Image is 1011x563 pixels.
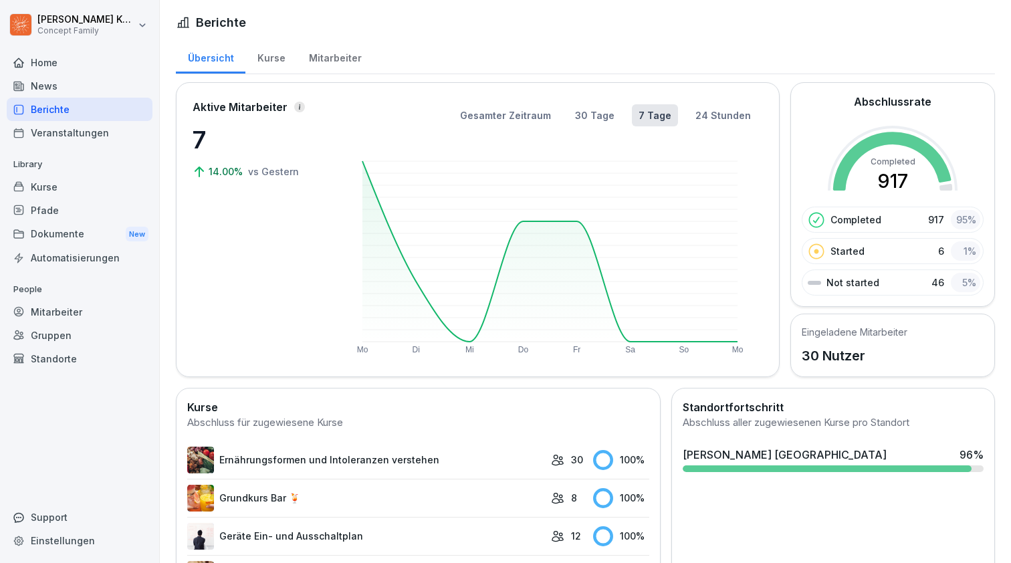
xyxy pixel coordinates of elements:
text: Mi [465,345,474,354]
p: 14.00% [209,164,245,179]
p: 8 [571,491,577,505]
p: 917 [928,213,944,227]
div: 96 % [960,447,984,463]
a: Standorte [7,347,152,370]
p: Aktive Mitarbeiter [193,99,288,115]
a: Mitarbeiter [7,300,152,324]
p: 30 [571,453,583,467]
div: New [126,227,148,242]
p: 12 [571,529,581,543]
p: Library [7,154,152,175]
a: News [7,74,152,98]
div: Abschluss für zugewiesene Kurse [187,415,649,431]
text: Mo [732,345,744,354]
a: Gruppen [7,324,152,347]
a: Einstellungen [7,529,152,552]
div: 100 % [593,450,649,470]
div: 1 % [951,241,980,261]
a: Übersicht [176,39,245,74]
text: Fr [573,345,580,354]
p: vs Gestern [248,164,299,179]
div: 100 % [593,488,649,508]
p: Concept Family [37,26,135,35]
div: 5 % [951,273,980,292]
div: Support [7,505,152,529]
p: Completed [830,213,881,227]
button: Gesamter Zeitraum [453,104,558,126]
text: So [679,345,689,354]
p: 6 [938,244,944,258]
a: Kurse [7,175,152,199]
div: Abschluss aller zugewiesenen Kurse pro Standort [683,415,984,431]
a: Geräte Ein- und Ausschaltplan [187,523,544,550]
text: Do [518,345,529,354]
a: DokumenteNew [7,222,152,247]
button: 30 Tage [568,104,621,126]
h2: Standortfortschritt [683,399,984,415]
button: 7 Tage [632,104,678,126]
h5: Eingeladene Mitarbeiter [802,325,907,339]
p: Not started [826,275,879,290]
img: ti9ch2566rhf5goq2xuybur0.png [187,523,214,550]
h2: Abschlussrate [854,94,931,110]
a: Kurse [245,39,297,74]
div: 95 % [951,210,980,229]
a: Pfade [7,199,152,222]
a: Automatisierungen [7,246,152,269]
h2: Kurse [187,399,649,415]
img: bdidfg6e4ofg5twq7n4gd52h.png [187,447,214,473]
a: Grundkurs Bar 🍹 [187,485,544,512]
p: [PERSON_NAME] Knittel [37,14,135,25]
a: [PERSON_NAME] [GEOGRAPHIC_DATA]96% [677,441,989,477]
a: Berichte [7,98,152,121]
text: Di [412,345,419,354]
text: Sa [625,345,635,354]
p: 46 [931,275,944,290]
text: Mo [357,345,368,354]
div: 100 % [593,526,649,546]
p: People [7,279,152,300]
a: Ernährungsformen und Intoleranzen verstehen [187,447,544,473]
a: Mitarbeiter [297,39,373,74]
a: Veranstaltungen [7,121,152,144]
p: 30 Nutzer [802,346,907,366]
a: Home [7,51,152,74]
p: 7 [193,122,326,158]
h1: Berichte [196,13,246,31]
button: 24 Stunden [689,104,758,126]
div: [PERSON_NAME] [GEOGRAPHIC_DATA] [683,447,887,463]
div: Dokumente [7,222,152,247]
p: Started [830,244,865,258]
img: jc1ievjb437pynzz13nfszya.png [187,485,214,512]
